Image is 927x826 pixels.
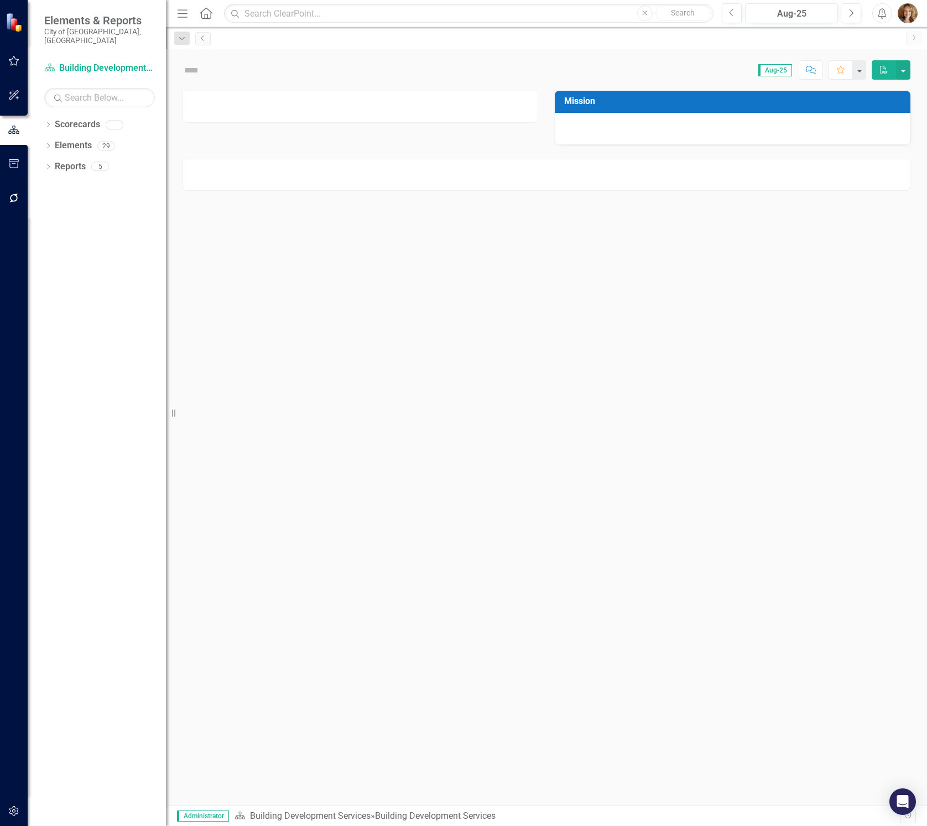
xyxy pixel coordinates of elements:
span: Administrator [177,811,229,822]
div: Aug-25 [749,7,834,20]
span: Search [671,8,695,17]
div: Open Intercom Messenger [889,788,916,815]
span: Aug-25 [758,64,792,76]
button: Aug-25 [745,3,838,23]
img: Not Defined [183,61,200,79]
div: 5 [91,162,109,172]
a: Building Development Services [250,811,371,821]
img: Nichole Plowman [898,3,918,23]
input: Search Below... [44,88,155,107]
a: Scorecards [55,118,100,131]
input: Search ClearPoint... [224,4,713,23]
h3: Mission [564,96,905,106]
a: Reports [55,160,86,173]
button: Search [655,6,711,21]
a: Elements [55,139,92,152]
a: Building Development Services [44,62,155,75]
img: ClearPoint Strategy [6,12,25,32]
span: Elements & Reports [44,14,155,27]
small: City of [GEOGRAPHIC_DATA], [GEOGRAPHIC_DATA] [44,27,155,45]
div: Building Development Services [375,811,496,821]
div: » [235,810,900,823]
div: 29 [97,141,115,150]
